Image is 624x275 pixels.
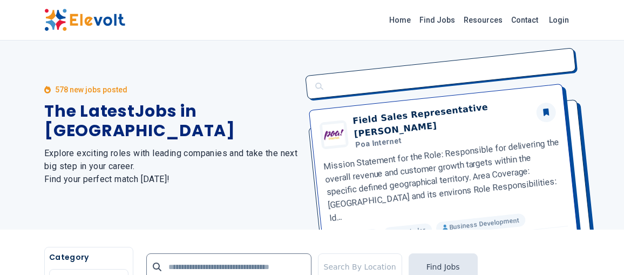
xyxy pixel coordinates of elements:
[385,11,415,29] a: Home
[44,9,125,31] img: Elevolt
[44,147,299,186] h2: Explore exciting roles with leading companies and take the next big step in your career. Find you...
[415,11,459,29] a: Find Jobs
[459,11,507,29] a: Resources
[542,9,575,31] a: Login
[507,11,542,29] a: Contact
[55,84,127,95] p: 578 new jobs posted
[49,252,128,263] h5: Category
[44,102,299,140] h1: The Latest Jobs in [GEOGRAPHIC_DATA]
